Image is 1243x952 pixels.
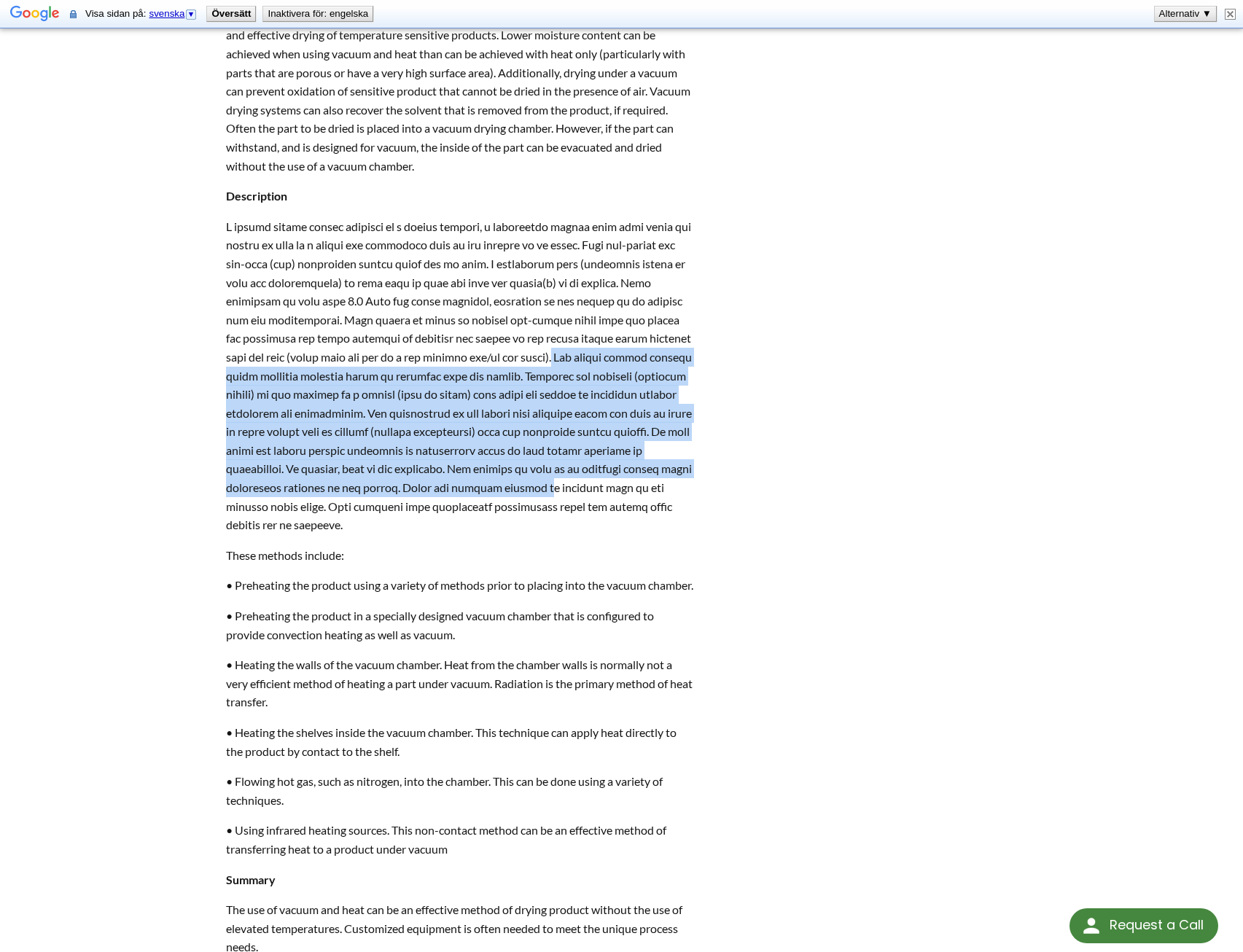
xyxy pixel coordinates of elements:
p: These methods include: [226,546,694,565]
strong: Description [226,189,287,203]
span: svenska [149,8,184,19]
img: round button [1080,914,1103,937]
div: Request a Call [1110,908,1204,942]
p: • Preheating the product in a specially designed vacuum chamber that is configured to provide con... [226,606,694,644]
img: Google Översätt [10,4,60,25]
span: Visa sidan på: [85,8,200,19]
p: • Heating the walls of the vacuum chamber. Heat from the chamber walls is normally not a very eff... [226,655,694,711]
img: Stäng [1225,9,1236,20]
div: Request a Call [1069,908,1218,943]
p: L ipsumd sitame consec adipisci el s doeius tempori, u laboreetdo magnaa enim admi venia qui nost... [226,217,694,534]
p: • Using infrared heating sources. This non-contact method can be an effective method of transferr... [226,821,694,858]
img: När innehållet på den här säkra sidan skickas till Google för översättning används en säker anslu... [70,9,77,20]
p: • Flowing hot gas, such as nitrogen, into the chamber. This can be done using a variety of techni... [226,772,694,809]
button: Översätt [207,7,255,21]
p: • Heating the shelves inside the vacuum chamber. This technique can apply heat directly to the pr... [226,723,694,760]
button: Alternativ ▼ [1155,7,1216,21]
button: Inaktivera för: engelska [263,7,373,21]
p: • Preheating the product using a variety of methods prior to placing into the vacuum chamber. [226,576,694,595]
b: Översätt [211,8,251,19]
a: svenska [149,8,198,19]
strong: Summary [226,873,276,886]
